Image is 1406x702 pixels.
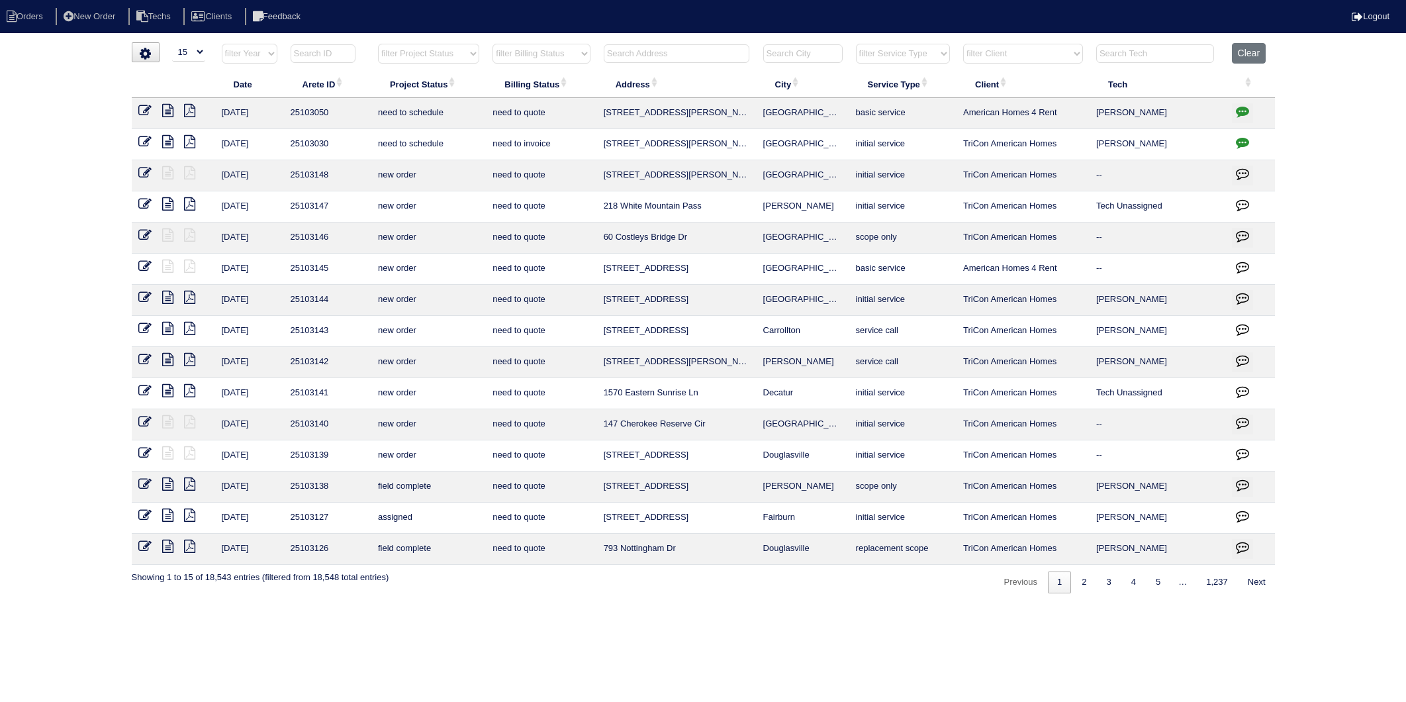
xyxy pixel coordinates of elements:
li: New Order [56,8,126,26]
a: Clients [183,11,242,21]
td: TriCon American Homes [957,378,1090,409]
li: Techs [128,8,181,26]
td: [DATE] [215,472,284,503]
button: Clear [1232,43,1266,64]
td: [PERSON_NAME] [757,191,849,223]
td: [STREET_ADDRESS][PERSON_NAME] [597,98,757,129]
td: TriCon American Homes [957,347,1090,378]
td: 25103030 [284,129,371,160]
td: basic service [849,98,957,129]
td: Douglasville [757,440,849,472]
td: need to quote [486,409,596,440]
td: TriCon American Homes [957,160,1090,191]
td: 25103148 [284,160,371,191]
td: new order [371,254,486,285]
td: new order [371,316,486,347]
td: [STREET_ADDRESS] [597,472,757,503]
a: 5 [1147,572,1170,593]
td: [PERSON_NAME] [1090,534,1225,565]
td: need to quote [486,223,596,254]
td: American Homes 4 Rent [957,254,1090,285]
td: new order [371,285,486,316]
a: 1 [1048,572,1071,593]
th: City: activate to sort column ascending [757,70,849,98]
th: Billing Status: activate to sort column ascending [486,70,596,98]
td: TriCon American Homes [957,316,1090,347]
td: [DATE] [215,440,284,472]
td: [DATE] [215,534,284,565]
td: 25103126 [284,534,371,565]
a: New Order [56,11,126,21]
a: 3 [1098,572,1121,593]
th: Service Type: activate to sort column ascending [849,70,957,98]
td: [STREET_ADDRESS][PERSON_NAME] [597,160,757,191]
td: 793 Nottingham Dr [597,534,757,565]
td: 25103145 [284,254,371,285]
a: Techs [128,11,181,21]
input: Search ID [291,44,355,63]
td: -- [1090,223,1225,254]
td: TriCon American Homes [957,472,1090,503]
td: 25103141 [284,378,371,409]
td: 25103127 [284,503,371,534]
td: need to quote [486,472,596,503]
td: initial service [849,129,957,160]
td: [DATE] [215,160,284,191]
td: -- [1090,160,1225,191]
td: [DATE] [215,129,284,160]
td: [DATE] [215,409,284,440]
td: [GEOGRAPHIC_DATA] [757,129,849,160]
td: [DATE] [215,347,284,378]
td: new order [371,409,486,440]
td: [PERSON_NAME] [757,347,849,378]
td: [STREET_ADDRESS] [597,440,757,472]
td: [PERSON_NAME] [1090,129,1225,160]
input: Search City [763,44,843,63]
td: [STREET_ADDRESS][PERSON_NAME] [597,347,757,378]
td: need to quote [486,254,596,285]
td: [GEOGRAPHIC_DATA] [757,223,849,254]
td: Tech Unassigned [1090,191,1225,223]
td: TriCon American Homes [957,191,1090,223]
th: Client: activate to sort column ascending [957,70,1090,98]
td: initial service [849,409,957,440]
td: [STREET_ADDRESS][PERSON_NAME] [597,129,757,160]
td: new order [371,191,486,223]
td: need to quote [486,347,596,378]
td: service call [849,347,957,378]
td: new order [371,378,486,409]
td: [GEOGRAPHIC_DATA] [757,254,849,285]
td: [DATE] [215,503,284,534]
td: service call [849,316,957,347]
td: need to quote [486,316,596,347]
td: Douglasville [757,534,849,565]
a: Next [1239,572,1275,593]
td: [DATE] [215,191,284,223]
td: TriCon American Homes [957,440,1090,472]
td: need to quote [486,160,596,191]
td: [DATE] [215,285,284,316]
td: TriCon American Homes [957,534,1090,565]
td: initial service [849,378,957,409]
td: [PERSON_NAME] [1090,472,1225,503]
th: Tech [1090,70,1225,98]
td: [GEOGRAPHIC_DATA] [757,160,849,191]
td: [PERSON_NAME] [1090,285,1225,316]
td: [GEOGRAPHIC_DATA] [757,98,849,129]
td: [PERSON_NAME] [1090,503,1225,534]
td: [PERSON_NAME] [757,472,849,503]
td: TriCon American Homes [957,129,1090,160]
td: need to quote [486,378,596,409]
th: Arete ID: activate to sort column ascending [284,70,371,98]
td: Tech Unassigned [1090,378,1225,409]
td: 1570 Eastern Sunrise Ln [597,378,757,409]
td: Fairburn [757,503,849,534]
td: new order [371,440,486,472]
td: [STREET_ADDRESS] [597,316,757,347]
td: [STREET_ADDRESS] [597,285,757,316]
td: [GEOGRAPHIC_DATA] [757,285,849,316]
td: 25103146 [284,223,371,254]
td: American Homes 4 Rent [957,98,1090,129]
td: need to quote [486,285,596,316]
td: 25103143 [284,316,371,347]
